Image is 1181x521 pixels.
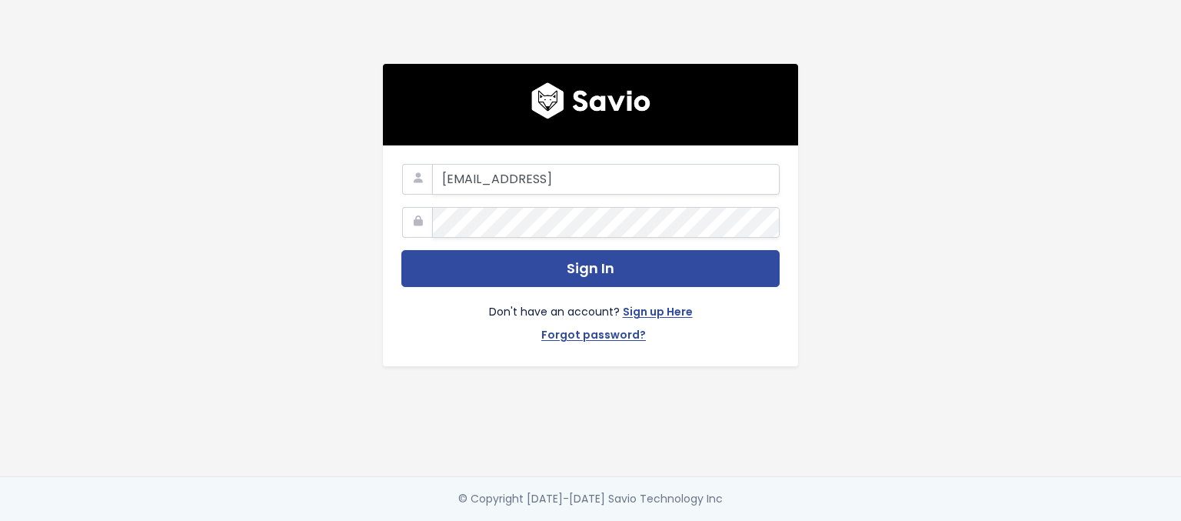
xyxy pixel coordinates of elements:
div: © Copyright [DATE]-[DATE] Savio Technology Inc [458,489,723,509]
button: Sign In [401,250,780,288]
img: logo600x187.a314fd40982d.png [531,82,650,119]
input: Your Work Email Address [432,164,780,195]
a: Forgot password? [541,326,646,348]
a: Sign up Here [623,302,693,325]
div: Don't have an account? [401,287,780,347]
